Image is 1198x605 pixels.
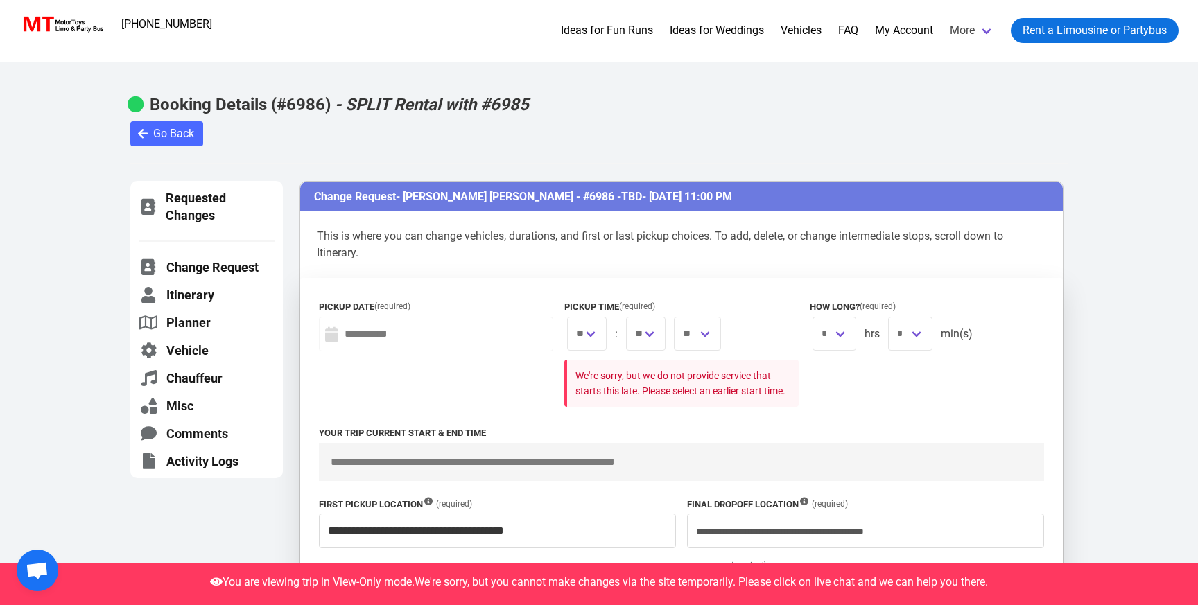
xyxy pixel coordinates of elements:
div: We are sorry, you can no longer make changes in Pickup Location, as it is too close to the date a... [319,498,676,549]
a: Vehicles [781,22,822,39]
b: Booking Details (#6986) [150,95,331,114]
small: We're sorry, but we do not provide service that starts this late. Please select an earlier start ... [575,370,785,396]
span: Go Back [153,125,194,142]
a: More [941,12,1002,49]
span: We are sorry, you can no longer make changes in Pickup Time, as it is too close to the date and t... [567,317,607,351]
span: TBD [621,190,642,203]
a: Ideas for Fun Runs [561,22,653,39]
span: (required) [731,561,767,570]
em: - SPLIT Rental [335,95,441,114]
span: We're sorry, but you cannot make changes via the site temporarily. Please click on live chat and ... [415,575,988,588]
span: - [PERSON_NAME] [PERSON_NAME] - #6986 - - [DATE] 11:00 PM [396,190,732,203]
span: (required) [436,498,472,510]
span: We are sorry, you can no longer make changes in Duration, as it is too close to the date and time... [888,317,932,351]
span: (required) [374,300,410,313]
p: This is where you can change vehicles, durations, and first or last pickup choices. To add, delet... [300,211,1063,278]
label: Pickup Date [319,300,553,314]
div: Open chat [17,550,58,591]
span: (required) [619,300,655,313]
a: Requested Changes [139,189,275,224]
span: : [615,317,618,351]
a: Chauffeur [139,369,275,387]
a: Rent a Limousine or Partybus [1011,18,1179,43]
label: Selected Vehicle [317,559,678,573]
a: Misc [139,397,275,414]
span: Rent a Limousine or Partybus [1023,22,1167,39]
label: Your trip current start & end time [319,426,1044,440]
label: How long? [810,300,1044,314]
span: (required) [860,300,896,313]
span: We are sorry, you can no longer make changes in Pickup Time, as it is too close to the date and t... [674,317,721,351]
a: Activity Logs [139,453,275,470]
span: We are sorry, you can no longer make changes in Pickup Time, as it is too close to the date and t... [626,317,666,351]
a: Comments [139,425,275,442]
span: (required) [812,498,848,510]
img: MotorToys Logo [19,15,105,34]
span: hrs [865,317,880,351]
a: Change Request [139,258,275,276]
a: Planner [139,314,275,331]
label: First Pickup Location [319,498,676,511]
span: min(s) [941,317,973,351]
a: Vehicle [139,342,275,359]
label: Occasion [685,559,1046,573]
a: FAQ [838,22,858,39]
a: Itinerary [139,286,275,304]
a: Ideas for Weddings [670,22,764,39]
a: [PHONE_NUMBER] [113,10,220,38]
h3: Change Request [300,182,1063,211]
a: My Account [875,22,933,39]
label: Final Dropoff Location [687,498,1044,511]
div: We are sorry, you can no longer make changes in Dropoff Location, as it is too close to the date ... [687,498,1044,549]
em: with #6985 [445,95,529,114]
span: We are sorry, you can no longer make changes in Duration, as it is too close to the date and time... [813,317,856,351]
button: Go Back [130,121,203,146]
label: Pickup Time [564,300,799,314]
